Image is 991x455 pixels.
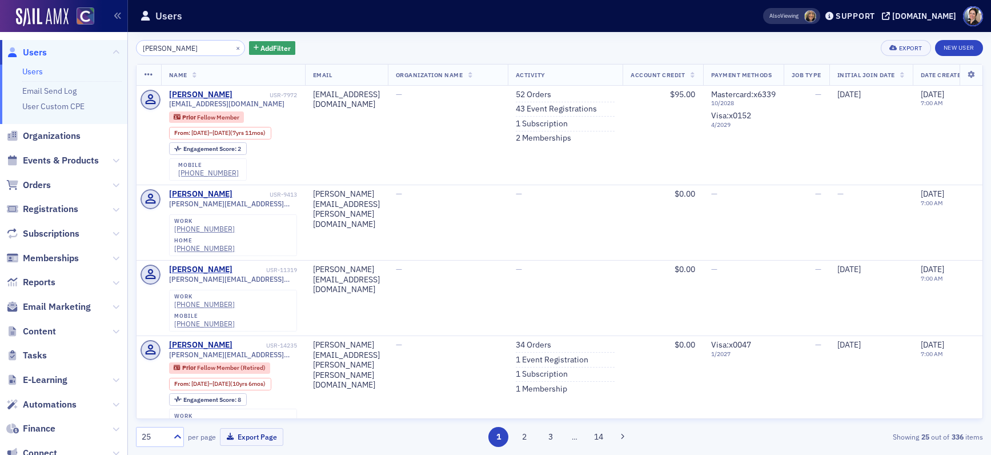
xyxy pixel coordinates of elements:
[191,129,266,137] div: – (7yrs 11mos)
[882,12,960,20] button: [DOMAIN_NAME]
[6,349,47,362] a: Tasks
[169,340,232,350] a: [PERSON_NAME]
[23,325,56,338] span: Content
[22,101,85,111] a: User Custom CPE
[155,9,182,23] h1: Users
[921,71,965,79] span: Date Created
[675,340,695,350] span: $0.00
[711,71,772,79] span: Payment Methods
[837,71,895,79] span: Initial Join Date
[178,169,239,177] a: [PHONE_NUMBER]
[169,71,187,79] span: Name
[6,252,79,265] a: Memberships
[899,45,922,51] div: Export
[23,154,99,167] span: Events & Products
[23,349,47,362] span: Tasks
[169,111,244,123] div: Prior: Prior: Fellow Member
[6,374,67,386] a: E-Learning
[516,384,567,394] a: 1 Membership
[169,378,271,390] div: From: 2013-10-31 00:00:00
[188,432,216,442] label: per page
[396,264,402,274] span: —
[169,275,297,284] span: [PERSON_NAME][EMAIL_ADDRESS][DOMAIN_NAME]
[670,89,695,99] span: $95.00
[191,129,209,137] span: [DATE]
[675,264,695,274] span: $0.00
[23,301,91,313] span: Email Marketing
[396,189,402,199] span: —
[949,432,965,442] strong: 336
[921,340,944,350] span: [DATE]
[23,398,77,411] span: Automations
[23,130,81,142] span: Organizations
[169,265,232,275] a: [PERSON_NAME]
[711,99,776,107] span: 10 / 2028
[23,374,67,386] span: E-Learning
[22,86,77,96] a: Email Send Log
[6,154,99,167] a: Events & Products
[178,162,239,169] div: mobile
[77,7,94,25] img: SailAMX
[836,11,875,21] div: Support
[174,218,235,225] div: work
[249,41,296,55] button: AddFilter
[711,189,717,199] span: —
[23,276,55,289] span: Reports
[169,90,232,100] a: [PERSON_NAME]
[23,46,47,59] span: Users
[516,355,588,365] a: 1 Event Registration
[313,90,380,110] div: [EMAIL_ADDRESS][DOMAIN_NAME]
[174,113,239,121] a: Prior Fellow Member
[6,179,51,191] a: Orders
[142,431,167,443] div: 25
[919,432,931,442] strong: 25
[169,189,232,199] a: [PERSON_NAME]
[6,130,81,142] a: Organizations
[174,364,265,372] a: Prior Fellow Member (Retired)
[921,264,944,274] span: [DATE]
[711,340,751,350] span: Visa : x0047
[516,189,522,199] span: —
[220,428,283,446] button: Export Page
[837,189,844,199] span: —
[183,397,241,403] div: 8
[6,276,55,289] a: Reports
[935,40,983,56] a: New User
[182,113,197,121] span: Prior
[921,199,943,207] time: 7:00 AM
[212,129,230,137] span: [DATE]
[174,300,235,309] div: [PHONE_NUMBER]
[881,40,930,56] button: Export
[234,266,297,274] div: USR-11319
[16,8,69,26] img: SailAMX
[396,340,402,350] span: —
[631,71,685,79] span: Account Credit
[921,274,943,282] time: 7:00 AM
[174,225,235,233] a: [PHONE_NUMBER]
[516,104,597,114] a: 43 Event Registrations
[136,40,245,56] input: Search…
[6,46,47,59] a: Users
[169,350,297,359] span: [PERSON_NAME][EMAIL_ADDRESS][PERSON_NAME][PERSON_NAME][DOMAIN_NAME]
[212,380,230,388] span: [DATE]
[892,11,956,21] div: [DOMAIN_NAME]
[169,393,247,406] div: Engagement Score: 8
[313,71,332,79] span: Email
[6,422,55,435] a: Finance
[191,380,266,388] div: – (10yrs 6mos)
[233,42,243,53] button: ×
[815,340,821,350] span: —
[488,427,508,447] button: 1
[567,432,583,442] span: …
[23,252,79,265] span: Memberships
[837,89,861,99] span: [DATE]
[174,320,235,328] a: [PHONE_NUMBER]
[711,89,776,99] span: Mastercard : x6339
[921,89,944,99] span: [DATE]
[769,12,780,19] div: Also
